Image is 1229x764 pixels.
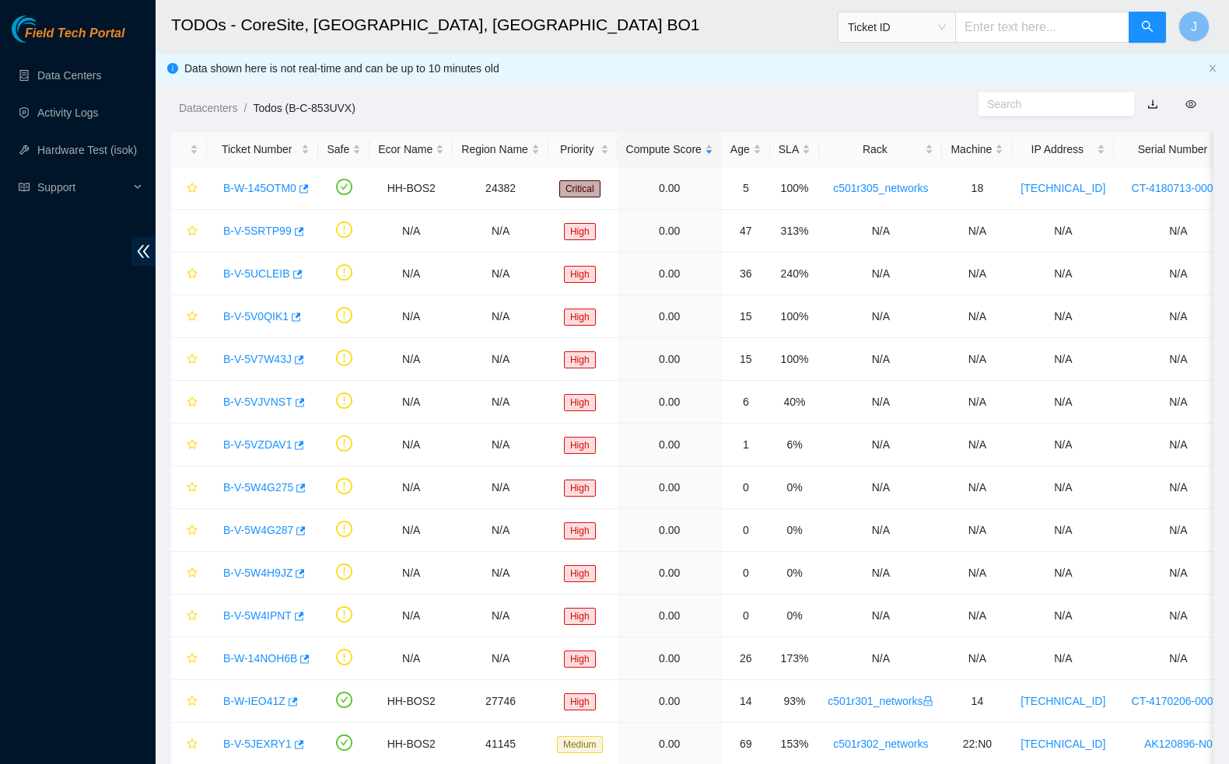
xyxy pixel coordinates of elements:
[180,304,198,329] button: star
[180,432,198,457] button: star
[180,689,198,713] button: star
[1021,182,1105,194] a: [TECHNICAL_ID]
[722,552,770,595] td: 0
[618,253,722,295] td: 0.00
[1012,295,1114,338] td: N/A
[187,525,198,537] span: star
[180,261,198,286] button: star
[564,437,596,454] span: High
[223,609,292,622] a: B-V-5W4IPNT
[833,738,928,750] a: c501r302_networks
[1136,92,1170,117] button: download
[1178,11,1210,42] button: J
[564,223,596,240] span: High
[1012,381,1114,424] td: N/A
[770,680,819,723] td: 93%
[453,595,548,637] td: N/A
[1144,738,1213,750] a: AK120896-N0
[722,295,770,338] td: 15
[223,310,289,323] a: B-V-5V0QIK1
[1132,695,1226,707] a: CT-4170206-00061
[336,478,352,494] span: exclamation-circle
[253,102,355,114] a: Todos (B-C-853UVX)
[770,253,819,295] td: 240%
[942,424,1012,466] td: N/A
[819,381,942,424] td: N/A
[987,96,1113,113] input: Search
[770,295,819,338] td: 100%
[369,295,453,338] td: N/A
[819,637,942,680] td: N/A
[180,603,198,628] button: star
[942,466,1012,509] td: N/A
[187,738,198,751] span: star
[722,680,770,723] td: 14
[336,264,352,281] span: exclamation-circle
[180,518,198,542] button: star
[564,309,596,326] span: High
[187,183,198,195] span: star
[336,649,352,665] span: exclamation-circle
[770,167,819,210] td: 100%
[828,695,933,707] a: c501r301_networkslock
[187,610,198,623] span: star
[187,482,198,494] span: star
[618,295,722,338] td: 0.00
[770,338,819,381] td: 100%
[336,734,352,751] span: check-circle
[453,167,548,210] td: 24382
[180,646,198,671] button: star
[770,210,819,253] td: 313%
[25,26,124,41] span: Field Tech Portal
[819,338,942,381] td: N/A
[559,180,600,197] span: Critical
[770,637,819,680] td: 173%
[369,509,453,552] td: N/A
[223,652,297,665] a: B-W-14NOH6B
[369,552,453,595] td: N/A
[722,167,770,210] td: 5
[557,736,603,753] span: Medium
[453,253,548,295] td: N/A
[336,392,352,409] span: exclamation-circle
[369,680,453,723] td: HH-BOS2
[336,179,352,195] span: check-circle
[1021,738,1105,750] a: [TECHNICAL_ID]
[564,394,596,411] span: High
[187,354,198,366] span: star
[618,381,722,424] td: 0.00
[618,509,722,552] td: 0.00
[1012,253,1114,295] td: N/A
[722,253,770,295] td: 36
[770,595,819,637] td: 0%
[223,481,293,494] a: B-V-5W4G275
[37,106,99,119] a: Activity Logs
[179,102,237,114] a: Datacenters
[618,424,722,466] td: 0.00
[564,651,596,668] span: High
[564,693,596,710] span: High
[1141,20,1154,35] span: search
[223,353,292,365] a: B-V-5V7W43J
[942,595,1012,637] td: N/A
[770,381,819,424] td: 40%
[223,567,292,579] a: B-V-5W4H9JZ
[180,389,198,414] button: star
[618,338,722,381] td: 0.00
[564,565,596,582] span: High
[770,552,819,595] td: 0%
[833,182,928,194] a: c501r305_networks
[453,210,548,253] td: N/A
[618,552,722,595] td: 0.00
[336,521,352,537] span: exclamation-circle
[942,381,1012,424] td: N/A
[180,176,198,201] button: star
[223,738,292,750] a: B-V-5JEXRY1
[12,28,124,48] a: Akamai TechnologiesField Tech Portal
[223,267,290,280] a: B-V-5UCLEIB
[243,102,247,114] span: /
[942,552,1012,595] td: N/A
[564,480,596,497] span: High
[618,210,722,253] td: 0.00
[618,637,722,680] td: 0.00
